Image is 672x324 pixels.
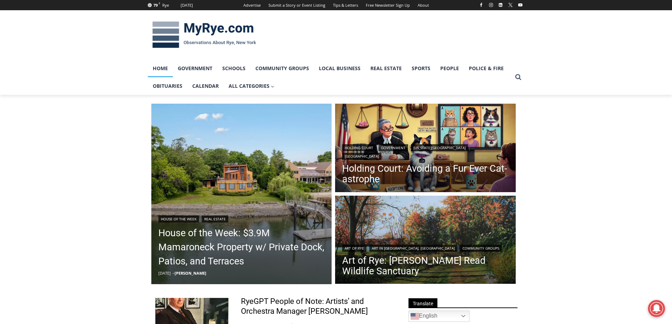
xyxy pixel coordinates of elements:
[496,1,505,9] a: Linkedin
[342,163,509,184] a: Holding Court: Avoiding a Fur Ever Cat-astrophe
[158,270,171,276] time: [DATE]
[148,17,261,53] img: MyRye.com
[516,1,525,9] a: YouTube
[342,143,509,160] div: | | |
[407,60,435,77] a: Sports
[342,153,381,160] a: [GEOGRAPHIC_DATA]
[250,60,314,77] a: Community Groups
[435,60,464,77] a: People
[229,82,274,90] span: All Categories
[460,245,502,252] a: Community Groups
[151,104,332,284] a: Read More House of the Week: $3.9M Mamaroneck Property w/ Private Dock, Patios, and Terraces
[159,1,160,5] span: F
[335,104,516,194] img: DALLE 2025-08-10 Holding Court - humorous cat custody trial
[162,2,169,8] div: Rye
[202,215,228,222] a: Real Estate
[153,2,158,8] span: 79
[151,104,332,284] img: 1160 Greacen Point Road, Mamaroneck
[411,144,468,151] a: [US_STATE][GEOGRAPHIC_DATA]
[477,1,485,9] a: Facebook
[342,245,367,252] a: Art of Rye
[379,144,408,151] a: Government
[172,270,175,276] span: –
[464,60,509,77] a: Police & Fire
[158,214,325,222] div: |
[408,298,437,308] span: Translate
[224,77,279,95] a: All Categories
[148,60,512,95] nav: Primary Navigation
[408,311,470,322] a: English
[369,245,457,252] a: Art in [GEOGRAPHIC_DATA], [GEOGRAPHIC_DATA]
[335,196,516,286] a: Read More Art of Rye: Edith G. Read Wildlife Sanctuary
[487,1,495,9] a: Instagram
[411,312,419,320] img: en
[342,255,509,276] a: Art of Rye: [PERSON_NAME] Read Wildlife Sanctuary
[173,60,217,77] a: Government
[241,297,396,317] a: RyeGPT People of Note: Artists’ and Orchestra Manager [PERSON_NAME]
[365,60,407,77] a: Real Estate
[512,71,525,84] button: View Search Form
[217,60,250,77] a: Schools
[187,77,224,95] a: Calendar
[148,77,187,95] a: Obituaries
[175,270,206,276] a: [PERSON_NAME]
[342,144,376,151] a: Holding Court
[342,243,509,252] div: | |
[181,2,193,8] div: [DATE]
[158,215,199,222] a: House of the Week
[335,196,516,286] img: (PHOTO: Edith G. Read Wildlife Sanctuary (Acrylic 12x24). Trail along Playland Lake. By Elizabeth...
[158,226,325,268] a: House of the Week: $3.9M Mamaroneck Property w/ Private Dock, Patios, and Terraces
[148,60,173,77] a: Home
[314,60,365,77] a: Local Business
[506,1,515,9] a: X
[335,104,516,194] a: Read More Holding Court: Avoiding a Fur Ever Cat-astrophe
